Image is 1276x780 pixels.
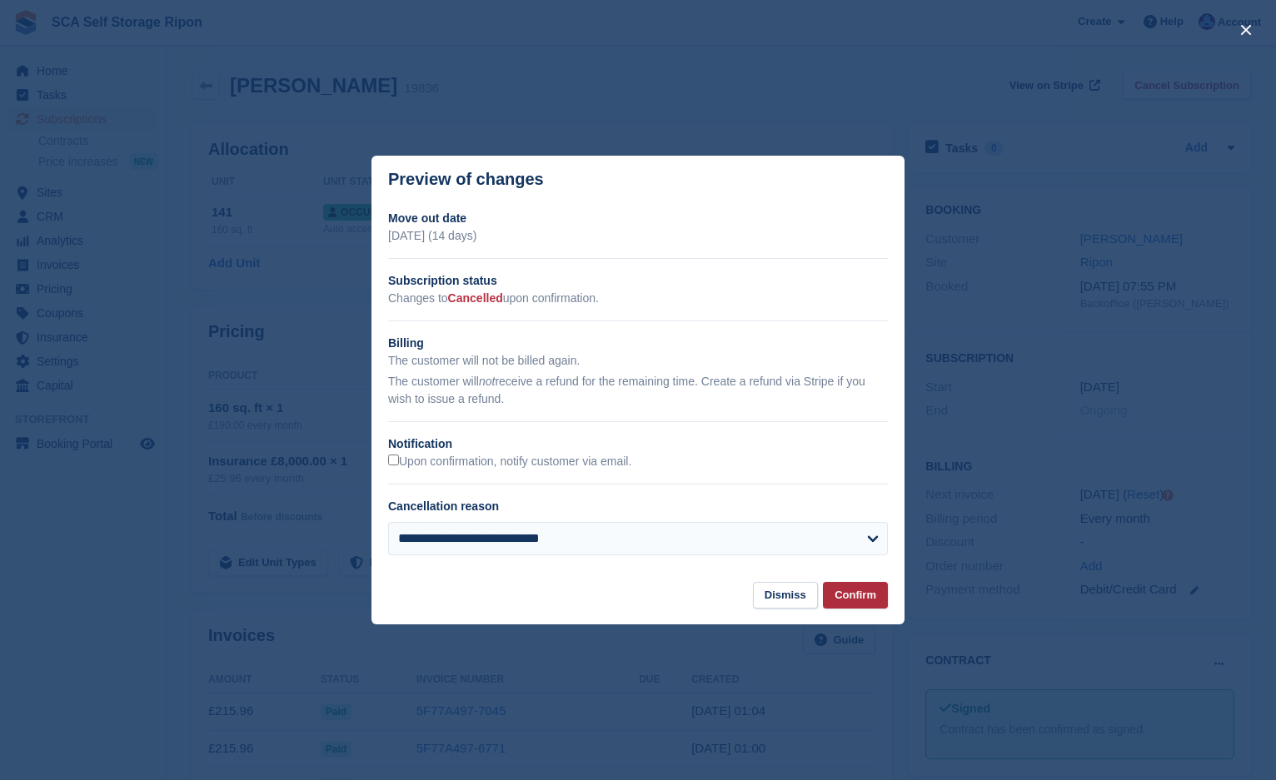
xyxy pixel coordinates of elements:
button: close [1233,17,1259,43]
h2: Billing [388,335,888,352]
input: Upon confirmation, notify customer via email. [388,455,399,465]
label: Upon confirmation, notify customer via email. [388,455,631,469]
em: not [479,375,495,388]
button: Dismiss [753,582,818,609]
p: Changes to upon confirmation. [388,290,888,307]
h2: Move out date [388,210,888,227]
p: [DATE] (14 days) [388,227,888,245]
button: Confirm [823,582,888,609]
p: The customer will not be billed again. [388,352,888,370]
h2: Notification [388,435,888,453]
p: The customer will receive a refund for the remaining time. Create a refund via Stripe if you wish... [388,373,888,408]
span: Cancelled [448,291,503,305]
p: Preview of changes [388,170,544,189]
h2: Subscription status [388,272,888,290]
label: Cancellation reason [388,499,499,513]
